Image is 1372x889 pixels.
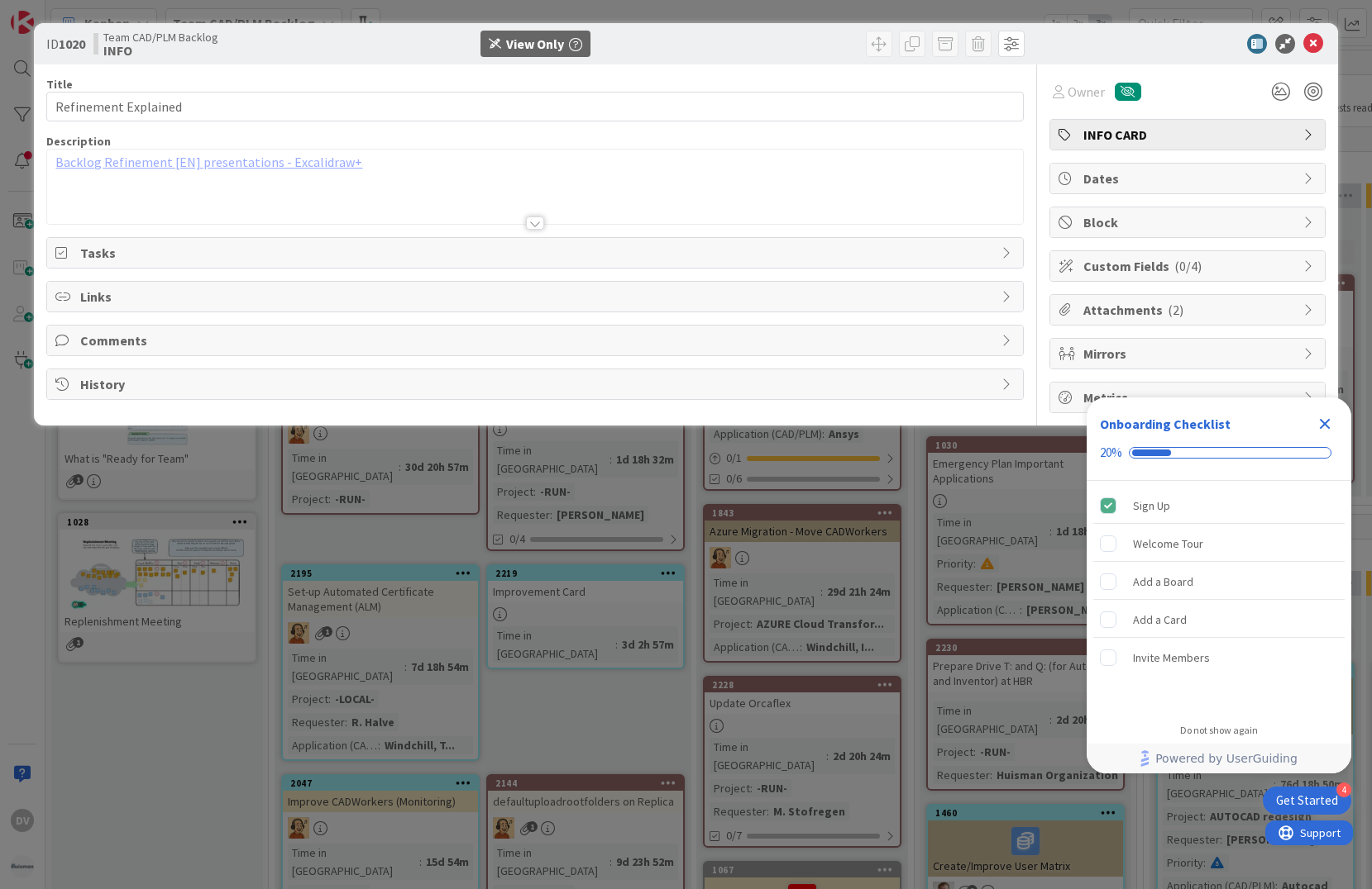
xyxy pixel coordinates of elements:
[80,287,992,307] span: Links
[1095,744,1343,773] a: Powered by UserGuiding
[80,374,992,394] span: History
[103,44,218,57] b: INFO
[1155,749,1298,768] span: Powered by UserGuiding
[59,36,85,52] b: 1020
[1100,445,1122,460] div: 20%
[1168,302,1183,318] span: ( 2 )
[80,243,992,263] span: Tasks
[103,31,218,44] span: Team CAD/PLM Backlog
[1083,344,1295,364] span: Mirrors
[1093,639,1345,676] div: Invite Members is incomplete.
[1083,125,1295,145] span: INFO CARD
[1312,411,1338,437] div: Close Checklist
[1093,525,1345,562] div: Welcome Tour is incomplete.
[1276,792,1338,809] div: Get Started
[1093,487,1345,524] div: Sign Up is complete.
[1133,572,1193,592] div: Add a Board
[35,2,75,22] span: Support
[1087,397,1351,773] div: Checklist Container
[46,77,73,92] label: Title
[1263,787,1351,815] div: Open Get Started checklist, remaining modules: 4
[1133,610,1187,630] div: Add a Card
[1083,212,1295,232] span: Block
[80,330,992,350] span: Comments
[1083,256,1295,276] span: Custom Fields
[506,34,564,54] div: View Only
[46,34,85,54] span: ID
[1133,496,1170,516] div: Sign Up
[1133,648,1210,668] div: Invite Members
[1100,445,1338,460] div: Checklist progress: 20%
[1174,258,1202,274] span: ( 0/4 )
[1180,724,1258,737] div: Do not show again
[46,92,1023,121] input: type card name here...
[1087,744,1351,773] div: Footer
[1100,414,1231,434] div: Onboarding Checklist
[1087,481,1351,713] div: Checklist items
[1083,300,1295,320] span: Attachments
[1068,82,1105,102] span: Owner
[1093,601,1345,638] div: Add a Card is incomplete.
[1336,782,1351,797] div: 4
[1093,563,1345,600] div: Add a Board is incomplete.
[1133,534,1203,554] div: Welcome Tour
[1083,169,1295,188] span: Dates
[1083,387,1295,407] span: Metrics
[46,134,111,149] span: Description
[55,154,362,170] a: Backlog Refinement [EN] presentations - Excalidraw+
